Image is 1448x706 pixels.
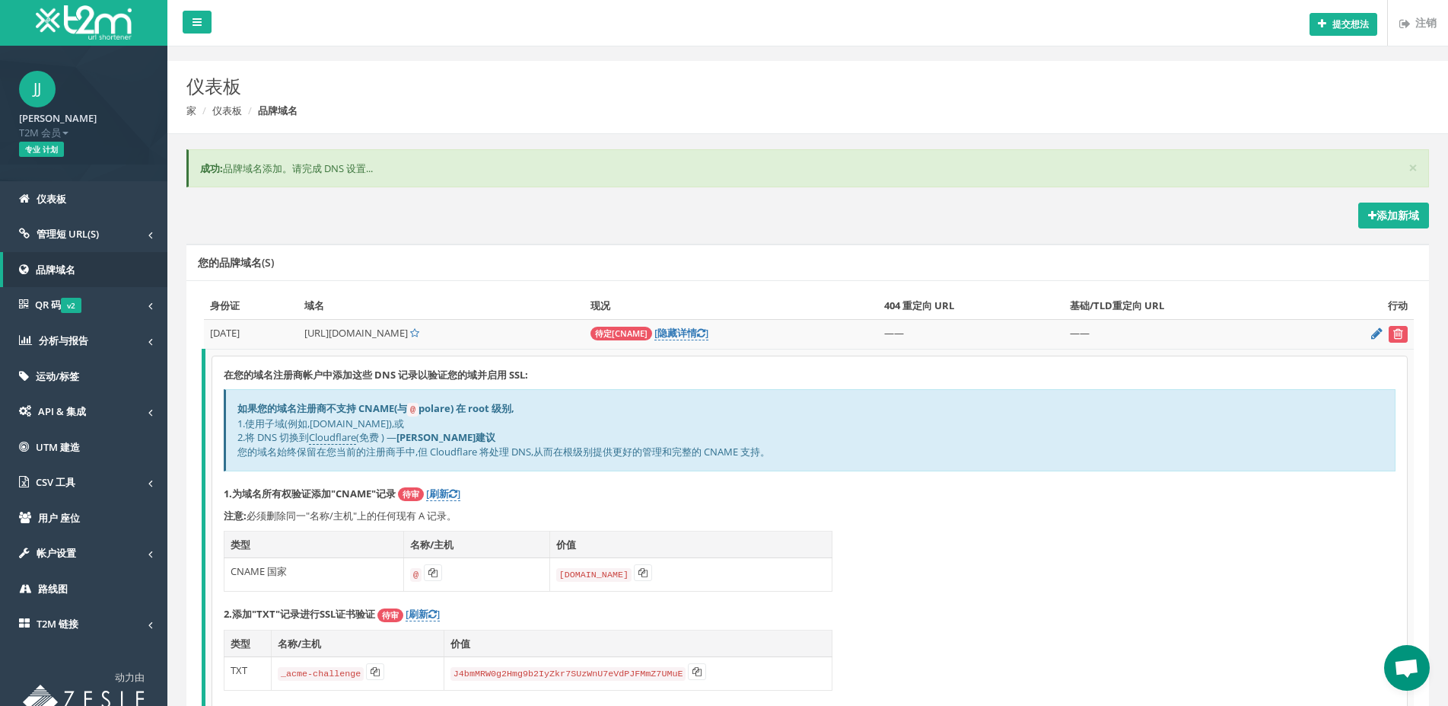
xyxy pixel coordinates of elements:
th: 域名 [298,292,585,319]
th: 名称/主机 [403,531,549,558]
code: @ [410,568,422,582]
span: QR 码 [35,298,81,311]
p: 必须删除同一"名称/主机"上的任何现有 A 记录。 [224,509,1395,523]
th: 价值 [444,630,832,657]
div: 1.使用子域(例如,[DOMAIN_NAME]),或 2.将 DNS 切换到 (免费 ) — 您的域名始终保留在您当前的注册商手中,但 Cloudflare 将处理 DNS,从而在根级别提供更好... [224,389,1395,471]
td: [DATE] [204,319,298,349]
span: v2 [61,298,81,313]
th: 现况 [584,292,878,319]
a: 添加新域 [1358,203,1429,228]
th: 类型 [224,630,272,657]
th: 行动 [1304,292,1415,319]
b: 成功: [200,161,223,175]
h5: 您的品牌域名(S) [198,257,274,268]
button: × [1408,160,1418,176]
th: 基础/TLD重定向 URL [1064,292,1304,319]
td: —— [1064,319,1304,349]
span: 用户 座位 [38,511,80,525]
span: 运动/标签 [36,369,79,383]
strong: 添加新域 [1368,208,1419,222]
td: CNAME 国家 [224,558,404,592]
img: T2M [36,5,132,40]
th: 名称/主机 [272,630,444,657]
span: 品牌域名 [36,263,75,276]
td: —— [878,319,1064,349]
span: 动力由 [115,670,145,684]
span: JJ [19,71,56,107]
span: CSV 工具 [36,475,75,489]
b: 提交想法 [1332,18,1369,30]
strong: 品牌域名 [258,104,298,117]
strong: 在您的域名注册商帐户中添加这些 DNS 记录以验证您的域并启用 SSL: [224,368,528,382]
a: [隐藏详情] [654,326,708,340]
button: 提交想法 [1310,13,1377,36]
th: 价值 [549,531,832,558]
code: [DOMAIN_NAME] [556,568,632,582]
span: 待审 [377,609,403,622]
a: [刷新] [406,607,440,621]
strong: 2.添加"TXT"记录进行SSL证书验证 [224,607,375,621]
span: 待定[CNAME] [590,327,652,340]
a: [PERSON_NAME] T2M 会员 [19,107,148,139]
td: TXT [224,657,272,691]
th: 类型 [224,531,404,558]
span: T2M 链接 [37,617,78,631]
a: Open chat [1384,645,1430,691]
span: 仪表板 [37,192,66,206]
span: 专业 计划 [19,142,64,157]
code: J4bmMRW0g2Hmg9b2IyZkr7SUzWnU7eVdPJFMmZ7UMuE [450,667,686,681]
div: 品牌域名添加。请完成 DNS 设置... [186,149,1429,188]
b: [PERSON_NAME]建议 [396,430,495,444]
span: [URL][DOMAIN_NAME] [304,326,408,340]
span: 管理短 URL(S) [37,227,99,241]
code: _acme-challenge [278,667,364,681]
span: 隐藏 [657,326,677,340]
b: 注意: [224,509,247,522]
a: [刷新] [426,487,460,501]
span: UTM 建造 [36,440,80,454]
code: @ [407,403,418,417]
a: Cloudflare [309,430,356,445]
span: 分析与报告 [39,334,88,347]
span: T2M 会员 [19,126,148,140]
a: 仪表板 [212,104,242,117]
th: 身份证 [204,292,298,319]
a: 家 [186,104,196,117]
b: 如果您的域名注册商不支持 CNAME(与 polare) 在 root 级别, [237,401,514,415]
span: 路线图 [38,582,68,596]
strong: 1.为域名所有权验证添加"CNAME"记录 [224,487,396,500]
span: API & 集成 [38,404,86,418]
th: 404 重定向 URL [878,292,1064,319]
span: 帐户设置 [37,546,76,560]
strong: [PERSON_NAME] [19,111,97,125]
a: 设置默认值 [410,326,419,340]
span: 待审 [398,487,424,501]
h2: 仪表板 [186,76,1218,96]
